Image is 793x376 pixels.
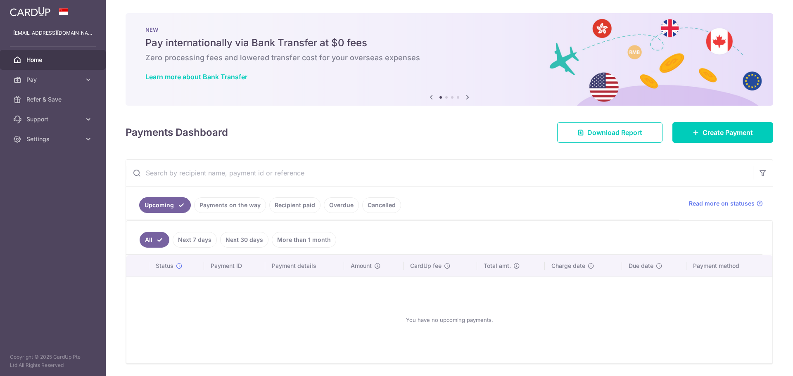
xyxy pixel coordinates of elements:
h6: Zero processing fees and lowered transfer cost for your overseas expenses [145,53,753,63]
h5: Pay internationally via Bank Transfer at $0 fees [145,36,753,50]
span: Charge date [551,262,585,270]
a: Next 7 days [173,232,217,248]
span: Download Report [587,128,642,137]
span: CardUp fee [410,262,442,270]
span: Create Payment [703,128,753,137]
input: Search by recipient name, payment id or reference [126,160,753,186]
p: [EMAIL_ADDRESS][DOMAIN_NAME] [13,29,93,37]
h4: Payments Dashboard [126,125,228,140]
span: Status [156,262,173,270]
a: Payments on the way [194,197,266,213]
a: Upcoming [139,197,191,213]
a: Recipient paid [269,197,321,213]
a: More than 1 month [272,232,336,248]
a: Download Report [557,122,662,143]
span: Settings [26,135,81,143]
img: CardUp [10,7,50,17]
img: Bank transfer banner [126,13,773,106]
span: Support [26,115,81,123]
a: Read more on statuses [689,199,763,208]
a: Cancelled [362,197,401,213]
a: All [140,232,169,248]
span: Home [26,56,81,64]
a: Next 30 days [220,232,268,248]
span: Total amt. [484,262,511,270]
span: Refer & Save [26,95,81,104]
a: Learn more about Bank Transfer [145,73,247,81]
span: Read more on statuses [689,199,755,208]
div: You have no upcoming payments. [136,284,762,356]
span: Pay [26,76,81,84]
a: Overdue [324,197,359,213]
th: Payment method [686,255,772,277]
th: Payment ID [204,255,265,277]
span: Due date [629,262,653,270]
span: Amount [351,262,372,270]
th: Payment details [265,255,344,277]
a: Create Payment [672,122,773,143]
p: NEW [145,26,753,33]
